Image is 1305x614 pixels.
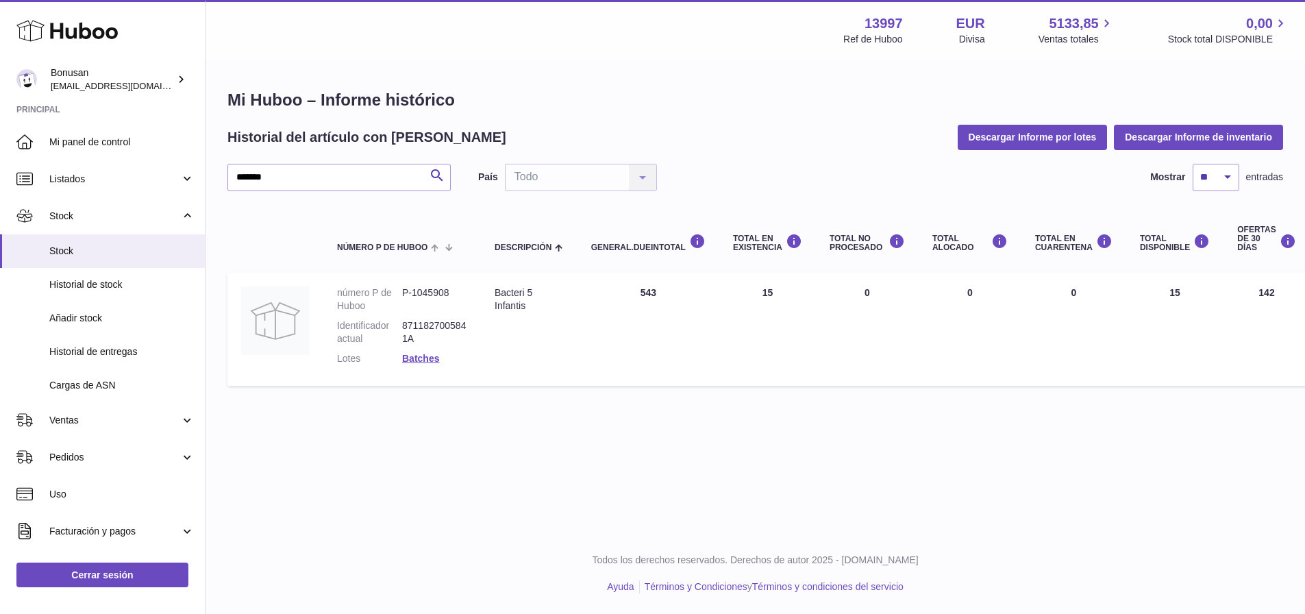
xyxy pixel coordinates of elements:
[607,581,634,592] a: Ayuda
[337,319,402,345] dt: Identificador actual
[1049,14,1098,33] span: 5133,85
[49,312,195,325] span: Añadir stock
[958,125,1108,149] button: Descargar Informe por lotes
[49,173,180,186] span: Listados
[478,171,498,184] label: País
[1126,273,1223,385] td: 15
[216,554,1294,567] p: Todos los derechos reservados. Derechos de autor 2025 - [DOMAIN_NAME]
[640,580,904,593] li: y
[51,66,174,93] div: Bonusan
[959,33,985,46] div: Divisa
[1039,33,1115,46] span: Ventas totales
[843,33,902,46] div: Ref de Huboo
[402,319,467,345] dd: 8711827005841A
[227,128,506,147] h2: Historial del artículo con [PERSON_NAME]
[402,286,467,312] dd: P-1045908
[1114,125,1283,149] button: Descargar Informe de inventario
[1150,171,1185,184] label: Mostrar
[49,278,195,291] span: Historial de stock
[865,14,903,33] strong: 13997
[591,234,706,252] div: general.dueInTotal
[956,14,985,33] strong: EUR
[1035,234,1113,252] div: Total en CUARENTENA
[337,352,402,365] dt: Lotes
[1168,14,1289,46] a: 0,00 Stock total DISPONIBLE
[402,353,439,364] a: Batches
[1071,287,1077,298] span: 0
[16,69,37,90] img: info@bonusan.es
[645,581,747,592] a: Términos y Condiciones
[49,379,195,392] span: Cargas de ASN
[16,563,188,587] a: Cerrar sesión
[227,89,1283,111] h1: Mi Huboo – Informe histórico
[337,286,402,312] dt: número P de Huboo
[932,234,1008,252] div: Total ALOCADO
[51,80,201,91] span: [EMAIL_ADDRESS][DOMAIN_NAME]
[1237,225,1295,253] div: OFERTAS DE 30 DÍAS
[49,136,195,149] span: Mi panel de control
[495,243,551,252] span: Descripción
[49,451,180,464] span: Pedidos
[830,234,905,252] div: Total NO PROCESADO
[1140,234,1210,252] div: Total DISPONIBLE
[752,581,904,592] a: Términos y condiciones del servicio
[49,345,195,358] span: Historial de entregas
[1246,14,1273,33] span: 0,00
[577,273,719,385] td: 543
[241,286,310,355] img: product image
[719,273,816,385] td: 15
[337,243,427,252] span: número P de Huboo
[1168,33,1289,46] span: Stock total DISPONIBLE
[733,234,802,252] div: Total en EXISTENCIA
[49,245,195,258] span: Stock
[495,286,564,312] div: Bacteri 5 Infantis
[49,488,195,501] span: Uso
[49,210,180,223] span: Stock
[816,273,919,385] td: 0
[1039,14,1115,46] a: 5133,85 Ventas totales
[919,273,1021,385] td: 0
[1246,171,1283,184] span: entradas
[49,414,180,427] span: Ventas
[49,525,180,538] span: Facturación y pagos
